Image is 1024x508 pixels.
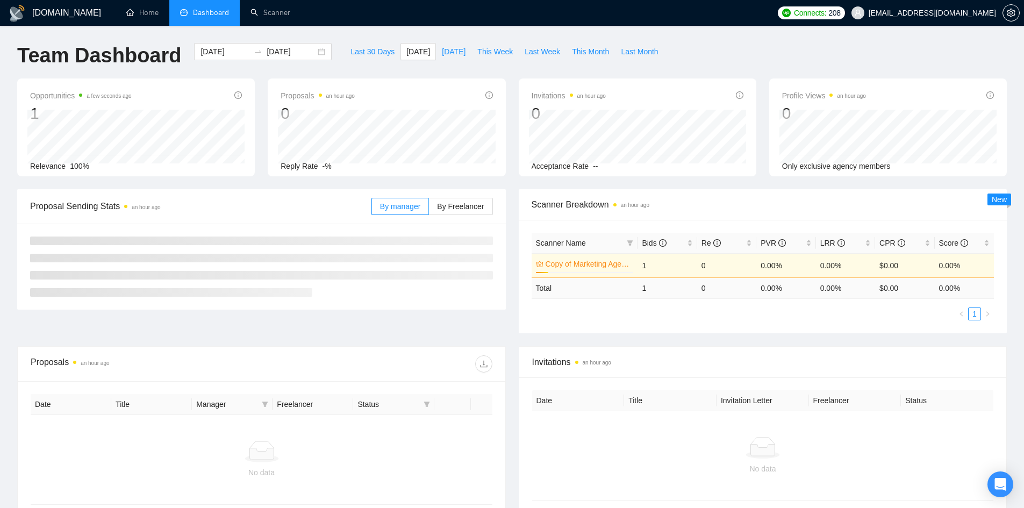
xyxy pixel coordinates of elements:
[625,235,635,251] span: filter
[969,308,980,320] a: 1
[761,239,786,247] span: PVR
[1002,4,1020,22] button: setting
[476,360,492,368] span: download
[1002,9,1020,17] a: setting
[39,467,484,478] div: No data
[697,277,756,298] td: 0
[642,239,666,247] span: Bids
[736,91,743,99] span: info-circle
[200,46,249,58] input: Start date
[421,396,432,412] span: filter
[87,93,131,99] time: a few seconds ago
[981,307,994,320] button: right
[713,239,721,247] span: info-circle
[935,253,994,277] td: 0.00%
[437,202,484,211] span: By Freelancer
[31,394,111,415] th: Date
[532,89,606,102] span: Invitations
[81,360,109,366] time: an hour ago
[820,239,845,247] span: LRR
[583,360,611,366] time: an hour ago
[701,239,721,247] span: Re
[442,46,466,58] span: [DATE]
[816,277,875,298] td: 0.00 %
[267,46,316,58] input: End date
[837,239,845,247] span: info-circle
[525,46,560,58] span: Last Week
[536,239,586,247] span: Scanner Name
[659,239,667,247] span: info-circle
[323,162,332,170] span: -%
[816,253,875,277] td: 0.00%
[519,43,566,60] button: Last Week
[778,239,786,247] span: info-circle
[986,91,994,99] span: info-circle
[471,43,519,60] button: This Week
[532,162,589,170] span: Acceptance Rate
[485,91,493,99] span: info-circle
[126,8,159,17] a: homeHome
[756,253,815,277] td: 0.00%
[621,202,649,208] time: an hour ago
[566,43,615,60] button: This Month
[281,103,355,124] div: 0
[180,9,188,16] span: dashboard
[532,390,625,411] th: Date
[984,311,991,317] span: right
[961,239,968,247] span: info-circle
[546,258,632,270] a: Copy of Marketing Agency 2-5k
[782,103,866,124] div: 0
[326,93,355,99] time: an hour ago
[31,355,261,373] div: Proposals
[987,471,1013,497] div: Open Intercom Messenger
[234,91,242,99] span: info-circle
[782,89,866,102] span: Profile Views
[621,46,658,58] span: Last Month
[70,162,89,170] span: 100%
[717,390,809,411] th: Invitation Letter
[939,239,968,247] span: Score
[262,401,268,407] span: filter
[968,307,981,320] li: 1
[477,46,513,58] span: This Week
[875,277,934,298] td: $ 0.00
[828,7,840,19] span: 208
[577,93,606,99] time: an hour ago
[345,43,400,60] button: Last 30 Days
[782,9,791,17] img: upwork-logo.png
[837,93,865,99] time: an hour ago
[196,398,257,410] span: Manager
[111,394,192,415] th: Title
[809,390,901,411] th: Freelancer
[572,46,609,58] span: This Month
[424,401,430,407] span: filter
[193,8,229,17] span: Dashboard
[955,307,968,320] button: left
[436,43,471,60] button: [DATE]
[254,47,262,56] span: to
[250,8,290,17] a: searchScanner
[541,463,985,475] div: No data
[400,43,436,60] button: [DATE]
[898,239,905,247] span: info-circle
[30,103,132,124] div: 1
[532,103,606,124] div: 0
[638,277,697,298] td: 1
[624,390,717,411] th: Title
[475,355,492,373] button: download
[935,277,994,298] td: 0.00 %
[794,7,826,19] span: Connects:
[992,195,1007,204] span: New
[532,198,994,211] span: Scanner Breakdown
[955,307,968,320] li: Previous Page
[536,260,543,268] span: crown
[281,89,355,102] span: Proposals
[192,394,273,415] th: Manager
[281,162,318,170] span: Reply Rate
[854,9,862,17] span: user
[532,277,638,298] td: Total
[875,253,934,277] td: $0.00
[380,202,420,211] span: By manager
[615,43,664,60] button: Last Month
